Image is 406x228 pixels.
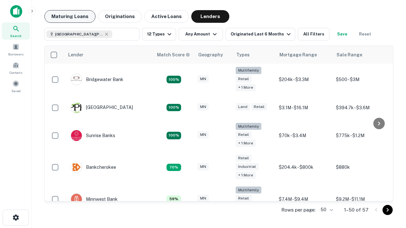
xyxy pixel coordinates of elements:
div: Minnwest Bank [71,193,118,205]
th: Geography [194,46,232,64]
div: Geography [198,51,223,59]
div: Lender [68,51,83,59]
p: Rows per page: [281,206,316,214]
h6: Match Score [157,51,189,58]
td: $880k [333,151,390,183]
div: MN [198,103,209,111]
td: $9.2M - $11.1M [333,183,390,215]
div: Multifamily [236,187,261,194]
div: 50 [318,205,334,214]
div: Matching Properties: 6, hasApolloMatch: undefined [167,195,181,203]
td: $500 - $3M [333,64,390,96]
td: $70k - $3.4M [276,120,333,152]
span: Saved [11,88,21,93]
div: Multifamily [236,67,261,74]
div: Retail [236,155,252,162]
div: Matching Properties: 14, hasApolloMatch: undefined [167,132,181,139]
div: Land [236,103,250,111]
button: Any Amount [179,28,223,41]
div: Sunrise Banks [71,130,115,141]
p: 1–50 of 57 [344,206,369,214]
div: Capitalize uses an advanced AI algorithm to match your search with the best lender. The match sco... [157,51,190,58]
div: Sale Range [337,51,362,59]
div: Retail [236,195,252,202]
button: 12 Types [142,28,176,41]
div: + 1 more [236,140,256,147]
th: Mortgage Range [276,46,333,64]
div: MN [198,163,209,170]
button: Go to next page [383,205,393,215]
div: Matching Properties: 18, hasApolloMatch: undefined [167,76,181,83]
div: Retail [236,131,252,138]
img: picture [71,74,82,85]
span: Borrowers [8,52,23,57]
div: Types [236,51,250,59]
img: picture [71,102,82,113]
img: capitalize-icon.png [10,5,22,18]
img: picture [71,194,82,205]
span: [GEOGRAPHIC_DATA][PERSON_NAME], [GEOGRAPHIC_DATA], [GEOGRAPHIC_DATA] [55,31,103,37]
button: Maturing Loans [44,10,95,23]
div: Bankcherokee [71,161,116,173]
div: MN [198,195,209,202]
button: Save your search to get updates of matches that match your search criteria. [332,28,352,41]
td: $204.4k - $800k [276,151,333,183]
div: Retail [236,75,252,83]
span: Contacts [10,70,22,75]
button: All Filters [298,28,330,41]
td: $394.7k - $3.6M [333,96,390,120]
div: Industrial [236,163,259,170]
img: picture [71,130,82,141]
button: Originated Last 6 Months [226,28,295,41]
th: Types [232,46,276,64]
iframe: Chat Widget [374,177,406,208]
a: Search [2,22,30,40]
div: Bridgewater Bank [71,74,123,85]
td: $3.1M - $16.1M [276,96,333,120]
div: MN [198,75,209,83]
div: Matching Properties: 10, hasApolloMatch: undefined [167,104,181,111]
button: Active Loans [144,10,189,23]
span: Search [10,33,22,38]
div: Matching Properties: 7, hasApolloMatch: undefined [167,164,181,171]
th: Sale Range [333,46,390,64]
a: Saved [2,78,30,95]
button: Lenders [191,10,229,23]
a: Borrowers [2,41,30,58]
div: Originated Last 6 Months [231,30,292,38]
td: $204k - $3.3M [276,64,333,96]
div: Retail [251,103,267,111]
div: Multifamily [236,123,261,130]
th: Lender [64,46,153,64]
td: $775k - $1.2M [333,120,390,152]
div: [GEOGRAPHIC_DATA] [71,102,133,113]
a: Contacts [2,59,30,76]
div: MN [198,131,209,138]
button: Originations [98,10,142,23]
th: Capitalize uses an advanced AI algorithm to match your search with the best lender. The match sco... [153,46,194,64]
button: Reset [355,28,375,41]
img: picture [71,162,82,173]
div: Mortgage Range [279,51,317,59]
td: $7.4M - $9.4M [276,183,333,215]
div: + 1 more [236,172,256,179]
div: + 1 more [236,84,256,91]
